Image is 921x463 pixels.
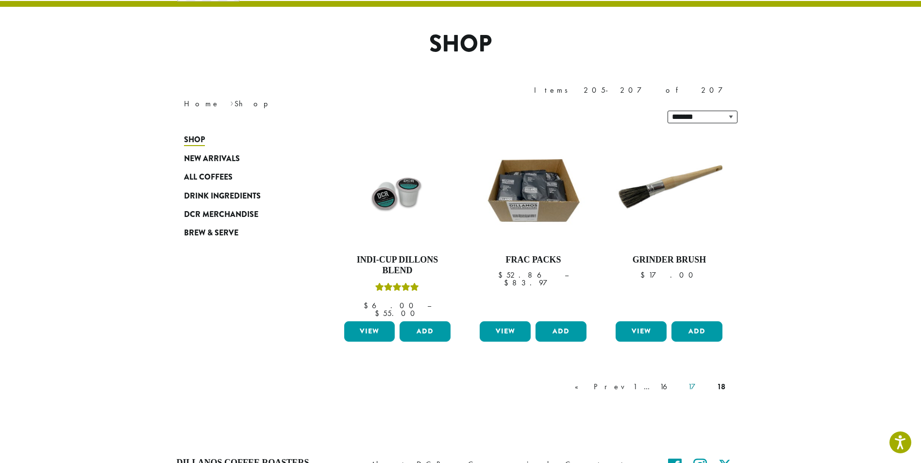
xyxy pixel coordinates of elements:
button: Add [400,321,451,342]
bdi: 17.00 [640,270,698,280]
h4: Grinder Brush [613,255,725,265]
span: $ [364,300,372,311]
a: Shop [184,131,301,149]
span: Brew & Serve [184,227,238,239]
a: 18 [715,381,727,393]
span: – [427,300,431,311]
img: DCR-Frac-Pack-Image-1200x1200-300x300.jpg [477,135,589,247]
a: Home [184,99,220,109]
span: $ [504,278,512,288]
span: All Coffees [184,171,233,183]
img: 75CT-INDI-CUP-1.jpg [341,135,453,247]
a: DCR Merchandise [184,205,301,224]
div: Rated 5.00 out of 5 [375,281,419,296]
span: › [230,95,234,110]
a: « Prev [573,381,628,393]
a: 1 [631,381,639,393]
button: Add [671,321,722,342]
bdi: 83.97 [504,278,562,288]
a: Drink Ingredients [184,186,301,205]
a: View [480,321,531,342]
a: View [344,321,395,342]
bdi: 52.86 [498,270,555,280]
span: DCR Merchandise [184,209,258,221]
span: $ [640,270,649,280]
a: Grinder Brush $17.00 [613,135,725,317]
bdi: 55.00 [375,308,419,318]
img: GrinderBrush_1200x1200_StockImage_-300x300.jpg [613,135,725,247]
a: 17 [686,381,712,393]
span: Shop [184,134,205,146]
a: View [616,321,667,342]
a: Indi-Cup Dillons BlendRated 5.00 out of 5 [342,135,453,317]
span: – [565,270,569,280]
h1: Shop [177,30,745,58]
a: New Arrivals [184,149,301,168]
button: Add [536,321,586,342]
a: All Coffees [184,168,301,186]
bdi: 6.00 [364,300,418,311]
a: 16 [658,381,683,393]
nav: Breadcrumb [184,98,446,110]
h4: Indi-Cup Dillons Blend [342,255,453,276]
span: $ [375,308,383,318]
span: Drink Ingredients [184,190,261,202]
span: $ [498,270,506,280]
a: Frac Packs [477,135,589,317]
div: Items 205-207 of 207 [534,84,737,96]
a: … [642,381,655,393]
span: New Arrivals [184,153,240,165]
a: Brew & Serve [184,224,301,242]
h4: Frac Packs [477,255,589,265]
